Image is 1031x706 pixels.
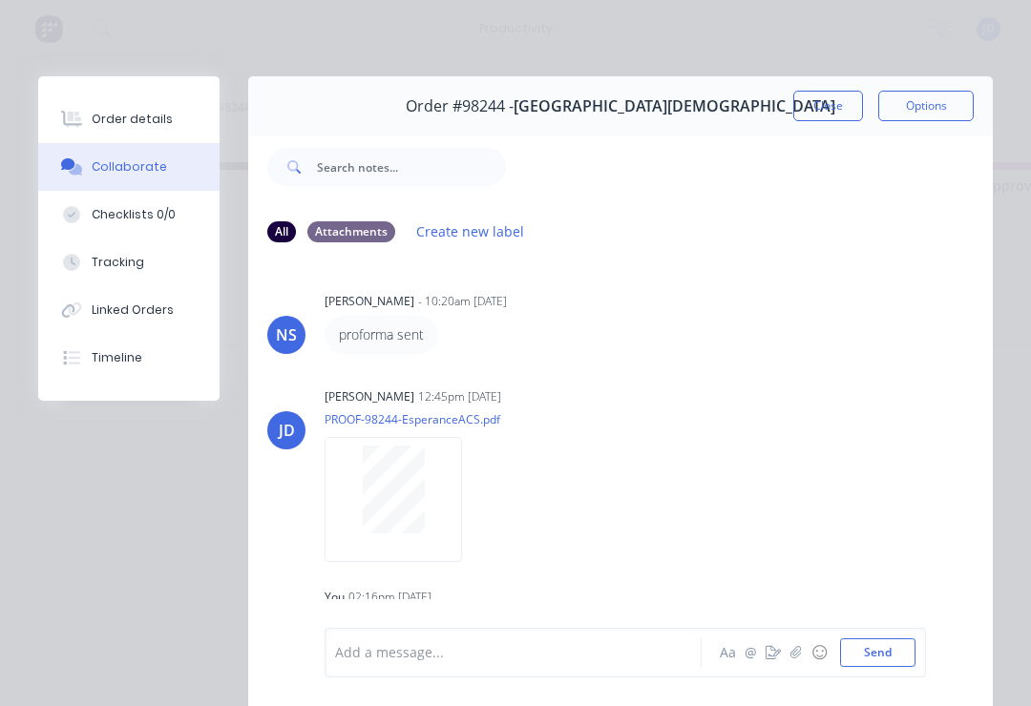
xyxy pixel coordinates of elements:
button: Tracking [38,239,220,286]
p: PROOF-98244-EsperanceACS.pdf [325,411,500,427]
div: Attachments [307,221,395,242]
div: [PERSON_NAME] [325,293,414,310]
button: Timeline [38,334,220,382]
div: JD [279,419,295,442]
button: Aa [716,641,739,664]
span: Order #98244 - [406,97,514,115]
div: Linked Orders [92,301,174,319]
button: Checklists 0/0 [38,191,220,239]
div: Timeline [92,349,142,366]
div: Order details [92,111,173,128]
button: Create new label [407,218,535,244]
div: - 10:20am [DATE] [418,293,507,310]
button: Options [878,91,974,121]
div: 02:16pm [DATE] [348,589,431,606]
button: Send [840,638,915,667]
span: [GEOGRAPHIC_DATA][DEMOGRAPHIC_DATA] [514,97,835,115]
div: All [267,221,296,242]
div: Checklists 0/0 [92,206,176,223]
button: Close [793,91,863,121]
div: Tracking [92,254,144,271]
div: NS [276,323,297,346]
button: Collaborate [38,143,220,191]
input: Search notes... [317,148,506,186]
div: Collaborate [92,158,167,176]
button: ☺ [808,641,831,664]
div: You [325,589,345,606]
button: @ [739,641,762,664]
button: Order details [38,95,220,143]
p: proforma sent [339,325,424,344]
button: Linked Orders [38,286,220,334]
div: 12:45pm [DATE] [418,388,501,405]
div: [PERSON_NAME] [325,388,414,405]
